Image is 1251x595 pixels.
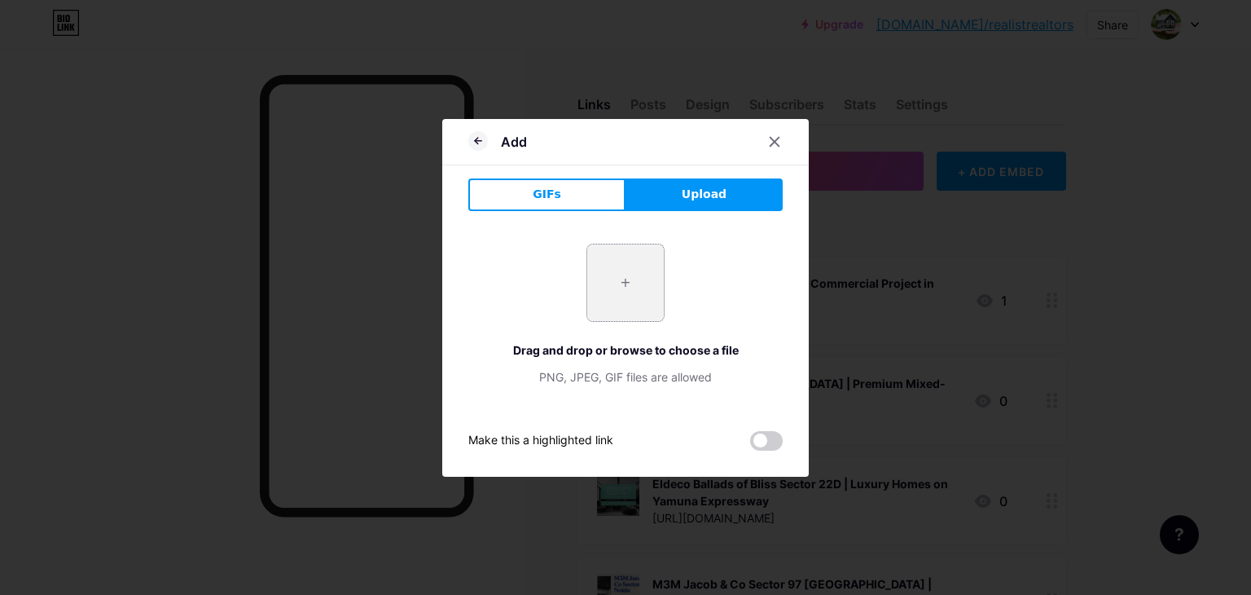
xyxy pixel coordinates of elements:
[468,178,625,211] button: GIFs
[682,186,726,203] span: Upload
[501,132,527,152] div: Add
[468,431,613,451] div: Make this a highlighted link
[625,178,783,211] button: Upload
[468,342,783,359] div: Drag and drop or browse to choose a file
[533,186,561,203] span: GIFs
[468,368,783,386] div: PNG, JPEG, GIF files are allowed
